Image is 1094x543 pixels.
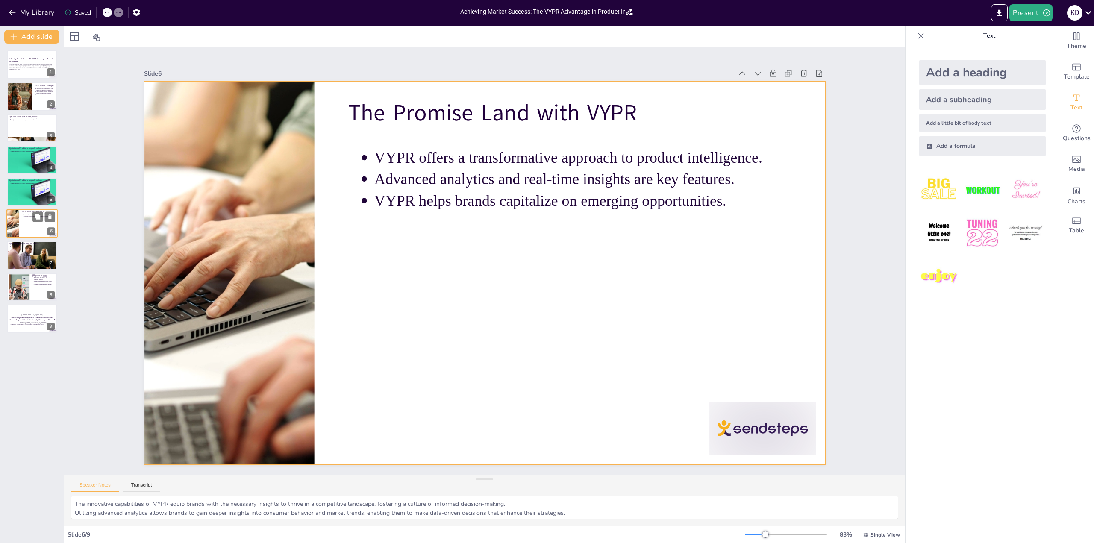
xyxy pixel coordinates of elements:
[1067,41,1086,51] span: Theme
[123,482,161,492] button: Transcript
[11,152,55,154] p: DIY surveys risk quality and credibility.
[1006,170,1046,210] img: 3.jpeg
[9,313,55,317] p: [Todo: quote_symbol]
[47,68,55,76] div: 1
[919,170,959,210] img: 1.jpeg
[1067,5,1082,21] div: K D
[919,213,959,253] img: 4.jpeg
[962,213,1002,253] img: 5.jpeg
[962,170,1002,210] img: 2.jpeg
[414,56,831,265] p: The Promise Land with VYPR
[1006,213,1046,253] img: 6.jpeg
[870,531,900,538] span: Single View
[11,184,55,185] p: DIY surveys risk quality and credibility.
[7,82,57,110] div: 2
[9,115,55,118] p: The High Failure Rate of New Products
[9,68,55,70] p: Generated with [URL]
[7,114,57,142] div: 3
[11,119,55,120] p: Proof gaps and missed market windows are significant issues.
[1059,87,1094,118] div: Add text boxes
[11,150,55,152] p: Brand trackers are too slow for rapid decision-making.
[7,241,57,269] div: 7
[24,214,56,216] p: VYPR offers a transformative approach to product intelligence.
[24,217,56,219] p: VYPR helps brands capitalize on emerging opportunities.
[9,147,55,150] p: Limitations of Traditional Research Methods
[11,323,55,325] p: [PERSON_NAME], Head of Category, Calbee [GEOGRAPHIC_DATA]
[32,274,55,279] p: Addressing Common Problems with VYPR
[32,211,43,222] button: Duplicate Slide
[1059,149,1094,179] div: Add images, graphics, shapes or video
[1064,72,1090,82] span: Template
[65,9,91,17] div: Saved
[9,242,55,245] p: What Makes VYPR Different and Special?
[7,50,57,79] div: 1
[47,100,55,108] div: 2
[34,280,55,283] p: Insight noise is minimized with Answer Cards.
[11,117,55,119] p: A staggering 70–85% of new CPG products fail [DATE].
[413,132,803,320] p: Advanced analytics and real-time insights are key features.
[7,305,57,333] div: 9
[7,178,57,206] div: 5
[68,29,81,43] div: Layout
[71,482,119,492] button: Speaker Notes
[47,259,55,267] div: 7
[4,30,59,44] button: Add slide
[68,531,745,539] div: Slide 6 / 9
[90,31,100,41] span: Position
[404,151,794,340] p: VYPR helps brands capitalize on emerging opportunities.
[47,132,55,140] div: 3
[45,211,55,222] button: Delete Slide
[11,182,55,184] p: Brand trackers are too slow for rapid decision-making.
[919,136,1046,156] div: Add a formula
[1069,226,1084,235] span: Table
[919,89,1046,110] div: Add a subheading
[1059,56,1094,87] div: Add ready made slides
[47,164,55,172] div: 4
[7,146,57,174] div: 4
[928,26,1051,46] p: Text
[9,58,53,63] strong: Achieving Market Success: The VYPR Advantage in Product Intelligence
[919,257,959,296] img: 7.jpeg
[1063,134,1091,143] span: Questions
[36,94,55,97] p: Rapid promotional shifts can change market share instantly.
[47,323,55,330] div: 9
[1068,197,1085,206] span: Charts
[11,246,55,247] p: Behavioral Micro-Testing is a key innovation.
[7,273,57,301] div: 8
[24,216,56,217] p: Advanced analytics and real-time insights are key features.
[919,60,1046,85] div: Add a heading
[1009,4,1052,21] button: Present
[991,4,1008,21] button: Export to PowerPoint
[11,244,55,246] p: VYPR's features enhance decision-making for brands.
[9,64,55,68] p: This presentation explores how VYPR's innovative product intelligence platform helps consumer pac...
[35,84,55,87] p: [DATE] Market Challenges
[9,179,55,181] p: Limitations of Traditional Research Methods
[22,210,55,213] p: The Promise Land with VYPR
[919,114,1046,132] div: Add a little bit of body text
[71,496,898,519] textarea: The innovative capabilities of VYPR equip brands with the necessary insights to thrive in a compe...
[421,112,811,301] p: VYPR offers a transformative approach to product intelligence.
[1068,164,1085,174] span: Media
[1067,4,1082,21] button: K D
[1059,210,1094,241] div: Add a table
[1059,179,1094,210] div: Add charts and graphs
[36,91,55,94] p: The aggressive presence of own-label brands is a significant challenge.
[1059,26,1094,56] div: Change the overall theme
[47,227,55,235] div: 6
[11,120,55,122] p: The first 12 weeks are crucial for product success.
[1070,103,1082,112] span: Text
[11,149,55,151] p: Traditional methods have strengths but significant gaps.
[835,531,856,539] div: 83 %
[460,6,625,18] input: Insert title
[11,181,55,182] p: Traditional methods have strengths but significant gaps.
[9,321,55,324] p: [Todo: quote_author_symbol]
[34,277,55,280] p: VYPR eradicates false positives from traditional research.
[11,247,55,249] p: Predictive Data Reliability strengthens credibility.
[34,283,55,286] p: Credibility gaps are addressed through reliable data.
[6,209,58,238] div: 6
[36,88,55,91] p: The market is characterized by tough buyers and aggressive competition.
[6,6,58,19] button: My Library
[9,317,54,321] strong: “We’re delighted to say that as a result of this research, Harvest Snaps is listed in Sainsbury’s...
[47,291,55,299] div: 8
[47,196,55,203] div: 5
